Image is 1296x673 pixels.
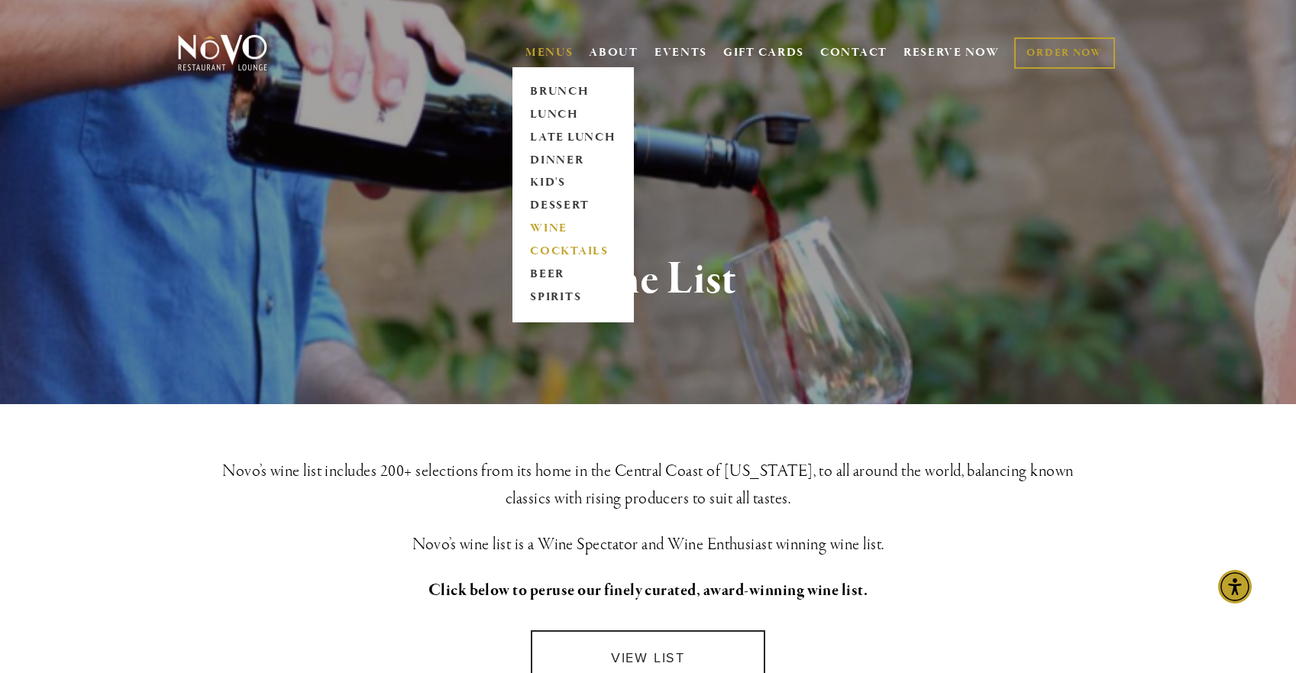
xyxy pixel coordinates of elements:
[525,103,621,126] a: LUNCH
[525,126,621,149] a: LATE LUNCH
[525,172,621,195] a: KID'S
[525,286,621,309] a: SPIRITS
[903,38,1000,67] a: RESERVE NOW
[820,38,887,67] a: CONTACT
[654,45,707,60] a: EVENTS
[525,195,621,218] a: DESSERT
[525,45,574,60] a: MENUS
[525,149,621,172] a: DINNER
[203,255,1094,305] h1: Wine List
[203,531,1094,558] h3: Novo’s wine list is a Wine Spectator and Wine Enthusiast winning wine list.
[589,45,638,60] a: ABOUT
[525,264,621,286] a: BEER
[723,38,804,67] a: GIFT CARDS
[1014,37,1114,69] a: ORDER NOW
[525,218,621,241] a: WINE
[1218,570,1252,603] div: Accessibility Menu
[525,241,621,264] a: COCKTAILS
[428,580,868,601] strong: Click below to peruse our finely curated, award-winning wine list.
[175,34,270,72] img: Novo Restaurant &amp; Lounge
[525,80,621,103] a: BRUNCH
[203,458,1094,513] h3: Novo’s wine list includes 200+ selections from its home in the Central Coast of [US_STATE], to al...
